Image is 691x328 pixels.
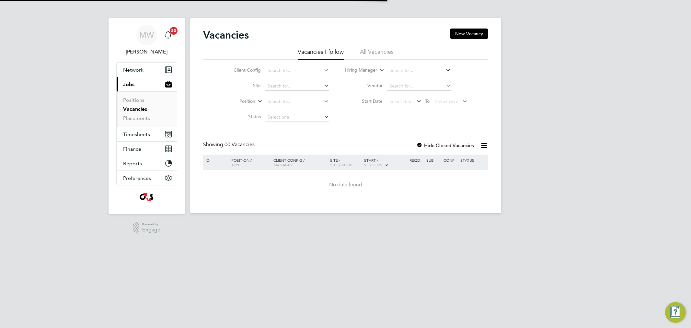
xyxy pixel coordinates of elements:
label: Client Config [224,67,261,73]
input: Search for... [387,82,451,91]
div: Reqd [408,155,425,166]
span: Engage [142,227,160,233]
button: Finance [117,142,177,156]
span: 00 Vacancies [225,141,255,148]
nav: Main navigation [109,18,185,214]
label: Position [218,98,255,105]
button: Timesheets [117,127,177,141]
label: Status [224,114,261,120]
button: Engage Resource Center [665,302,686,323]
span: To [423,97,432,105]
a: MW[PERSON_NAME] [116,25,177,56]
button: Preferences [117,171,177,185]
span: Jobs [123,81,134,88]
span: Mike Warwick [116,48,177,56]
a: Vacancies [123,106,147,112]
input: Search for... [265,66,329,75]
div: Site / [328,155,363,170]
input: Search for... [387,66,451,75]
span: Select date [389,99,413,104]
li: Vacancies I follow [298,48,344,60]
a: Powered byEngage [133,222,160,234]
span: Select date [435,99,458,104]
div: ID [204,155,227,166]
div: Showing [203,141,256,148]
span: Reports [123,160,142,167]
span: 20 [170,27,178,35]
input: Search for... [265,82,329,91]
a: Positions [123,97,144,103]
span: Finance [123,146,141,152]
div: Client Config / [272,155,328,170]
span: Timesheets [123,131,150,137]
div: Conf [442,155,459,166]
span: Type [231,162,240,167]
li: All Vacancies [360,48,394,60]
img: g4sssuk-logo-retina.png [138,192,155,202]
a: Go to home page [116,192,177,202]
button: Reports [117,156,177,170]
button: New Vacancy [450,29,488,39]
div: Jobs [117,91,177,127]
span: Vendors [364,162,382,167]
a: Placements [123,115,150,121]
span: Manager [273,162,293,167]
label: Hiring Manager [340,67,377,74]
label: Vendor [345,83,383,88]
span: Preferences [123,175,151,181]
button: Jobs [117,77,177,91]
label: Start Date [345,98,383,104]
input: Select one [265,113,329,122]
h2: Vacancies [203,29,249,41]
div: No data found [204,182,487,188]
span: Powered by [142,222,160,227]
div: Status [459,155,487,166]
div: Start / [363,155,408,171]
label: Site [224,83,261,88]
a: 20 [162,25,175,45]
input: Search for... [265,97,329,106]
span: MW [139,31,154,39]
div: Sub [425,155,442,166]
span: Network [123,67,144,73]
button: Network [117,63,177,77]
div: Position / [226,155,272,170]
label: Hide Closed Vacancies [416,142,474,148]
span: Site Group [330,162,352,167]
